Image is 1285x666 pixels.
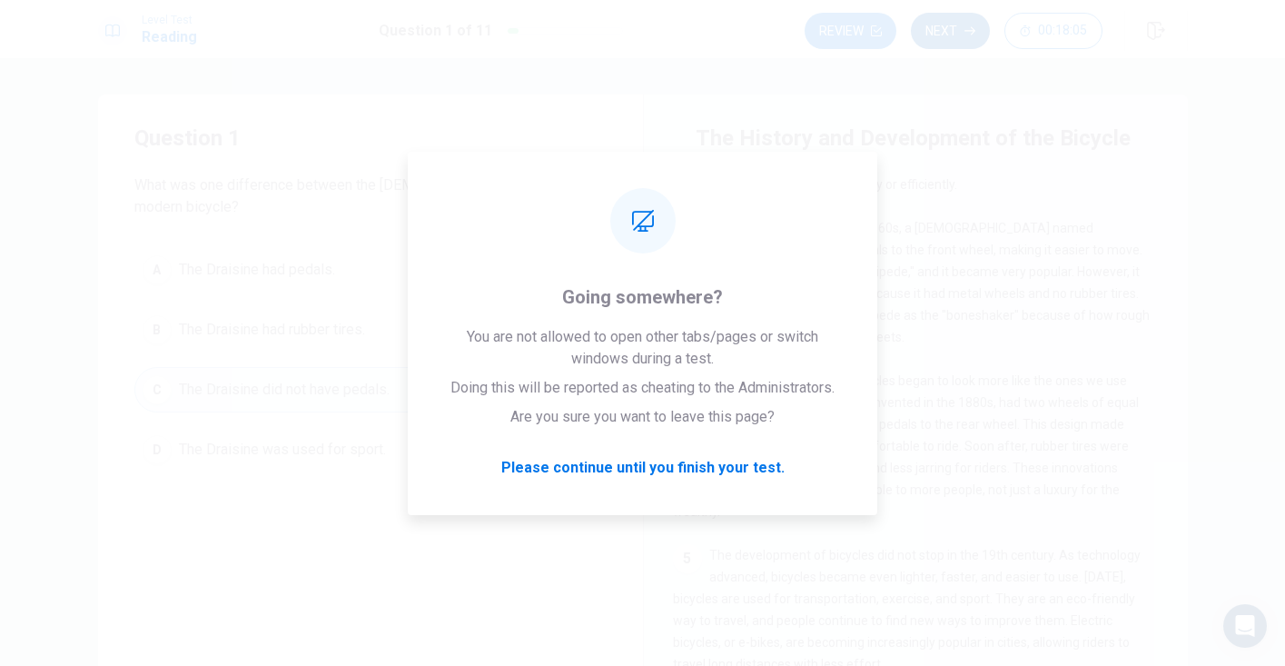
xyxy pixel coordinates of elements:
h1: Question 1 of 11 [379,20,492,42]
button: BThe Draisine had rubber tires. [134,307,607,353]
button: AThe Draisine had pedals. [134,247,607,293]
button: CThe Draisine did not have pedals. [134,367,607,413]
span: By the late 19th century, bicycles began to look more like the ones we use [DATE]. The "safety bi... [673,373,1139,519]
div: C [143,375,172,404]
span: The Draisine had pedals. [179,259,335,281]
div: 4 [673,370,702,399]
span: Level Test [142,14,197,26]
button: 00:18:05 [1004,13,1102,49]
div: B [143,315,172,344]
span: 00:18:05 [1038,24,1087,38]
h4: Question 1 [134,124,607,153]
span: A few decades later, in the 1860s, a [DEMOGRAPHIC_DATA] named [PERSON_NAME] added pedals to the f... [673,221,1150,344]
div: D [143,435,172,464]
button: Next [911,13,990,49]
span: The Draisine had rubber tires. [179,319,365,341]
h4: The History and Development of the Bicycle [696,124,1131,153]
div: Open Intercom Messenger [1223,604,1267,648]
span: The Draisine did not have pedals. [179,379,390,401]
button: Review [805,13,896,49]
div: 3 [673,217,702,246]
div: A [143,255,172,284]
button: DThe Draisine was used for sport. [134,427,607,472]
span: What was one difference between the [DEMOGRAPHIC_DATA] and the modern bicycle? [134,174,607,218]
span: The Draisine was used for sport. [179,439,386,461]
h1: Reading [142,26,197,48]
div: 5 [673,544,702,573]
